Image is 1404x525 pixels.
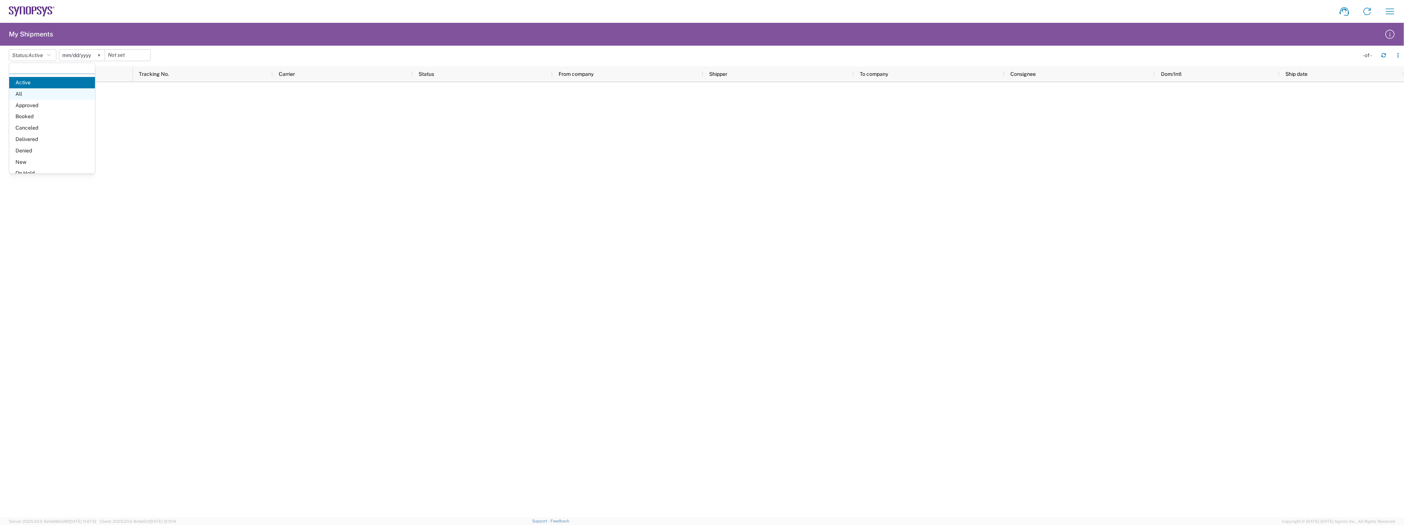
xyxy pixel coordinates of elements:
span: Denied [9,145,95,156]
span: On Hold [9,168,95,179]
button: Status:Active [9,49,56,61]
a: Feedback [550,519,569,523]
h2: My Shipments [9,30,53,39]
span: Booked [9,111,95,122]
span: Copyright © [DATE]-[DATE] Agistix Inc., All Rights Reserved [1282,518,1395,525]
span: Canceled [9,122,95,134]
span: Tracking No. [139,71,169,77]
span: [DATE] 12:11:14 [149,519,176,524]
span: New [9,156,95,168]
span: Approved [9,100,95,111]
span: All [9,88,95,100]
span: Client: 2025.20.0-8c6e0cf [100,519,176,524]
input: Not set [105,50,150,61]
span: Shipper [709,71,727,77]
span: Server: 2025.20.0-5efa686e39f [9,519,96,524]
span: Dom/Intl [1161,71,1182,77]
span: Ship date [1285,71,1308,77]
span: Delivered [9,134,95,145]
a: Support [532,519,550,523]
span: Consignee [1010,71,1036,77]
span: Active [9,77,95,88]
span: Carrier [279,71,295,77]
span: [DATE] 11:47:12 [69,519,96,524]
input: Not set [59,50,105,61]
span: Status [419,71,434,77]
div: - of - [1362,52,1375,59]
span: Active [28,52,43,58]
span: To company [860,71,888,77]
span: From company [559,71,594,77]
